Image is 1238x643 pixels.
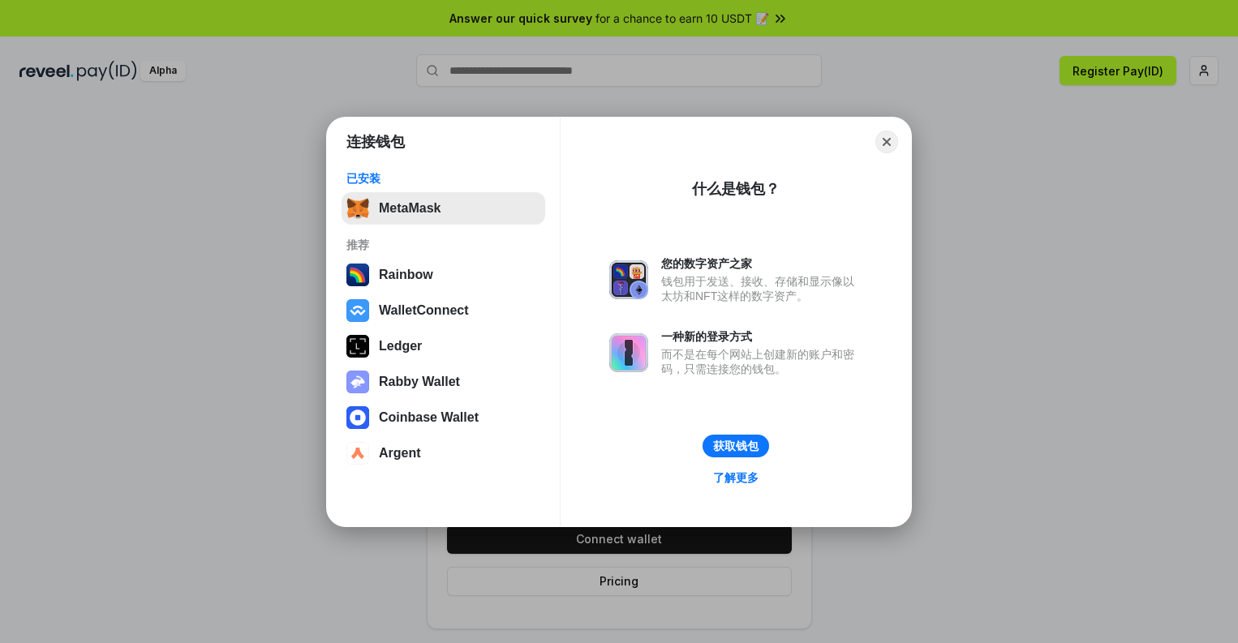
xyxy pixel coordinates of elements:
div: 获取钱包 [713,439,759,453]
button: Ledger [342,330,545,362]
div: 钱包用于发送、接收、存储和显示像以太坊和NFT这样的数字资产。 [661,274,862,303]
div: 已安装 [346,171,540,186]
div: Rainbow [379,268,433,282]
div: 了解更多 [713,470,759,485]
div: Ledger [379,339,422,354]
img: svg+xml,%3Csvg%20fill%3D%22none%22%20height%3D%2233%22%20viewBox%3D%220%200%2035%2033%22%20width%... [346,197,369,220]
div: 推荐 [346,238,540,252]
button: Rainbow [342,259,545,291]
div: 什么是钱包？ [692,179,780,199]
img: svg+xml,%3Csvg%20xmlns%3D%22http%3A%2F%2Fwww.w3.org%2F2000%2Fsvg%22%20fill%3D%22none%22%20viewBox... [609,333,648,372]
button: MetaMask [342,192,545,225]
button: Rabby Wallet [342,366,545,398]
h1: 连接钱包 [346,132,405,152]
img: svg+xml,%3Csvg%20xmlns%3D%22http%3A%2F%2Fwww.w3.org%2F2000%2Fsvg%22%20fill%3D%22none%22%20viewBox... [609,260,648,299]
div: 一种新的登录方式 [661,329,862,344]
img: svg+xml,%3Csvg%20xmlns%3D%22http%3A%2F%2Fwww.w3.org%2F2000%2Fsvg%22%20fill%3D%22none%22%20viewBox... [346,371,369,393]
button: Argent [342,437,545,469]
div: MetaMask [379,201,441,216]
div: Rabby Wallet [379,375,460,389]
div: Argent [379,446,421,461]
img: svg+xml,%3Csvg%20xmlns%3D%22http%3A%2F%2Fwww.w3.org%2F2000%2Fsvg%22%20width%3D%2228%22%20height%3... [346,335,369,358]
img: svg+xml,%3Csvg%20width%3D%2228%22%20height%3D%2228%22%20viewBox%3D%220%200%2028%2028%22%20fill%3D... [346,442,369,465]
button: WalletConnect [342,294,545,327]
div: 而不是在每个网站上创建新的账户和密码，只需连接您的钱包。 [661,347,862,376]
div: 您的数字资产之家 [661,256,862,271]
img: svg+xml,%3Csvg%20width%3D%22120%22%20height%3D%22120%22%20viewBox%3D%220%200%20120%20120%22%20fil... [346,264,369,286]
a: 了解更多 [703,467,768,488]
div: WalletConnect [379,303,469,318]
button: 获取钱包 [703,435,769,457]
button: Coinbase Wallet [342,401,545,434]
img: svg+xml,%3Csvg%20width%3D%2228%22%20height%3D%2228%22%20viewBox%3D%220%200%2028%2028%22%20fill%3D... [346,406,369,429]
img: svg+xml,%3Csvg%20width%3D%2228%22%20height%3D%2228%22%20viewBox%3D%220%200%2028%2028%22%20fill%3D... [346,299,369,322]
div: Coinbase Wallet [379,410,479,425]
button: Close [875,131,898,153]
